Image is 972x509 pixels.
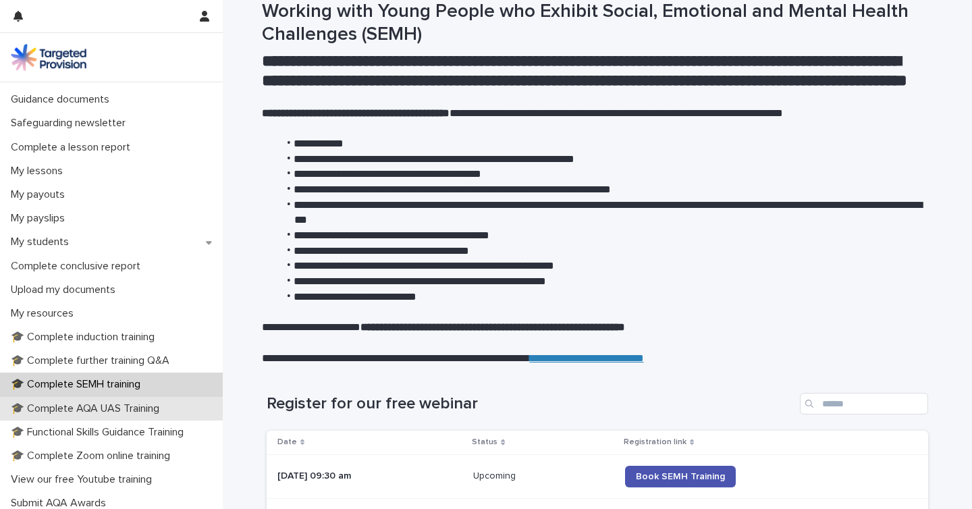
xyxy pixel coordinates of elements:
input: Search [800,393,928,414]
h1: Working with Young People who Exhibit Social, Emotional and Mental Health Challenges (SEMH) [262,1,923,46]
p: Registration link [624,435,686,450]
p: My students [5,236,80,248]
p: Upload my documents [5,284,126,296]
img: M5nRWzHhSzIhMunXDL62 [11,44,86,71]
tr: [DATE] 09:30 amUpcomingUpcoming Book SEMH Training [267,454,928,498]
p: 🎓 Complete AQA UAS Training [5,402,170,415]
p: 🎓 Complete SEMH training [5,378,151,391]
p: Safeguarding newsletter [5,117,136,130]
span: Book SEMH Training [636,472,725,481]
p: Complete conclusive report [5,260,151,273]
a: Book SEMH Training [625,466,736,487]
p: My payouts [5,188,76,201]
p: My payslips [5,212,76,225]
p: 🎓 Complete induction training [5,331,165,344]
p: [DATE] 09:30 am [277,471,462,482]
p: Status [472,435,497,450]
p: 🎓 Functional Skills Guidance Training [5,426,194,439]
p: Date [277,435,297,450]
p: View our free Youtube training [5,473,163,486]
p: 🎓 Complete further training Q&A [5,354,180,367]
p: Upcoming [473,468,518,482]
p: My lessons [5,165,74,178]
p: 🎓 Complete Zoom online training [5,450,181,462]
p: Guidance documents [5,93,120,106]
p: My resources [5,307,84,320]
h1: Register for our free webinar [267,394,794,414]
p: Complete a lesson report [5,141,141,154]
